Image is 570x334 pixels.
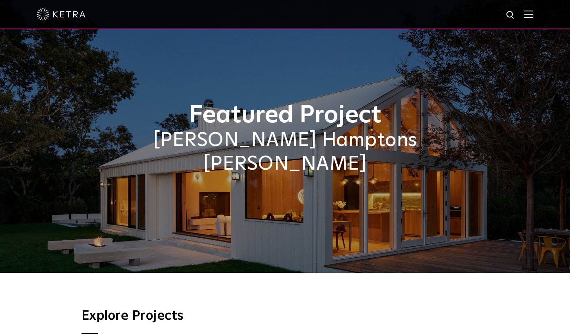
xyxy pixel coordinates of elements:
[37,8,86,20] img: ketra-logo-2019-white
[81,102,489,129] h1: Featured Project
[81,310,489,323] h3: Explore Projects
[524,10,533,18] img: Hamburger%20Nav.svg
[506,10,516,20] img: search icon
[81,129,489,176] h2: [PERSON_NAME] Hamptons [PERSON_NAME]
